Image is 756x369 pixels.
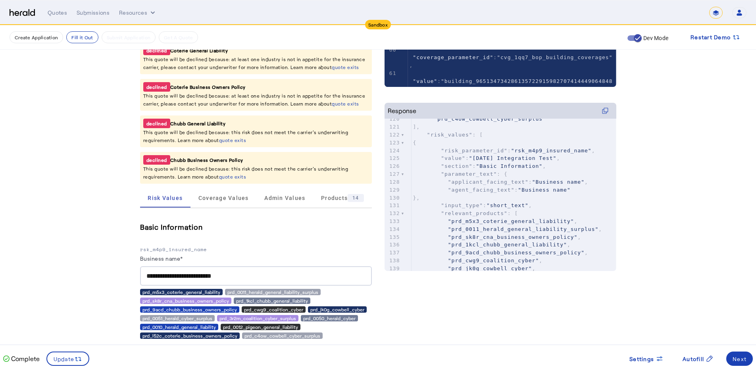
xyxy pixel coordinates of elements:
[140,324,218,330] div: prd_0010_herald_general_liability
[143,82,170,92] span: declined
[385,209,401,217] div: 132
[385,249,401,257] div: 137
[691,33,731,42] span: Restart Demo
[385,170,401,178] div: 127
[413,155,560,161] span: : ,
[140,306,239,313] div: prd_9acd_chubb_business_owners_policy
[348,194,364,202] div: 14
[308,306,367,313] div: prd_jk0g_cowbell_cyber
[332,64,359,70] a: quote exits
[264,195,305,201] span: Admin Values
[469,155,557,161] span: "[DATE] Integration Test"
[413,179,588,185] span: : ,
[623,352,670,366] button: Settings
[143,46,369,55] div: Coterie General Liability
[143,55,369,71] p: This quote will be declined because: at least one industry is not in appetite for the insurance c...
[441,155,466,161] span: "value"
[385,131,401,139] div: 122
[413,226,602,232] span: ,
[10,354,40,363] p: Complete
[441,171,497,177] span: "parameter_text"
[410,47,613,69] span: : ,
[413,265,536,271] span: ,
[413,210,518,216] span: : [
[413,78,437,84] span: "value"
[102,31,156,43] button: Submit Application
[413,234,581,240] span: ,
[413,187,571,193] span: :
[476,163,542,169] span: "Basic Information"
[225,289,321,295] div: prd_0011_herald_general_liability_surplus
[385,217,401,225] div: 133
[410,70,613,92] span: : ,
[242,306,306,313] div: prd_cwg9_coalition_cyber
[385,46,398,54] div: 60
[148,195,183,201] span: Risk Values
[140,289,223,295] div: prd_m5x3_coterie_general_liability
[448,265,532,271] span: "prd_jk0g_cowbell_cyber"
[518,187,570,193] span: "Business name"
[676,352,720,366] button: Autofill
[441,210,508,216] span: "relevant_products"
[301,315,358,321] div: prd_0050_herald_cyber
[448,179,529,185] span: "applicant_facing_text"
[448,242,567,248] span: "prd_1kcl_chubb_general_liability"
[140,315,215,321] div: prd_0051_herald_cyber_surplus
[441,202,483,208] span: "input_type"
[77,9,110,17] div: Submissions
[385,162,401,170] div: 126
[217,315,298,321] div: prd_3r2m_coalition_cyber_surplus
[234,298,310,304] div: prd_1kcl_chubb_general_liability
[198,195,249,201] span: Coverage Values
[733,355,746,363] div: Next
[532,179,585,185] span: "Business name"
[497,54,612,60] span: "cvg_1qq7_bop_building_coverages"
[385,139,401,147] div: 123
[413,242,571,248] span: ,
[629,355,654,363] span: Settings
[10,9,35,17] img: Herald Logo
[413,140,417,146] span: {
[385,178,401,186] div: 128
[413,202,532,208] span: : ,
[683,355,704,363] span: Autofill
[242,332,323,339] div: prd_c4ow_cowbell_cyber_surplus
[441,148,508,154] span: "risk_parameter_id"
[511,148,592,154] span: "rsk_m4p9_insured_name"
[413,250,588,256] span: ,
[143,165,369,181] p: This quote will be declined because: this risk does not meet the carrier's underwriting requireme...
[219,174,246,179] a: quote exits
[388,106,416,115] div: Response
[448,258,539,263] span: "prd_cwg9_coalition_cyber"
[448,187,515,193] span: "agent_facing_text"
[221,324,300,330] div: prd_0012_pigeon_general_liability
[321,194,364,202] span: Products
[143,155,369,165] div: Chubb Business Owners Policy
[159,31,198,43] button: Get A Quote
[385,202,401,209] div: 131
[143,82,369,92] div: Coterie Business Owners Policy
[448,250,585,256] span: "prd_9acd_chubb_business_owners_policy"
[143,92,369,108] p: This quote will be declined because: at least one industry is not in appetite for the insurance c...
[385,257,401,265] div: 138
[413,195,420,201] span: },
[413,163,546,169] span: : ,
[140,255,183,262] label: Business name*
[385,115,401,123] div: 120
[140,298,231,304] div: prd_sk8r_cna_business_owners_policy
[413,54,493,60] span: "coverage_parameter_id"
[66,31,98,43] button: Fill it Out
[140,332,240,339] div: prd_l52c_coterie_business_owners_policy
[487,202,529,208] span: "short_text"
[441,163,472,169] span: "section"
[385,225,401,233] div: 134
[48,9,67,17] div: Quotes
[365,20,391,29] div: Sandbox
[54,355,75,363] span: Update
[385,103,616,255] herald-code-block: Response
[684,30,746,44] button: Restart Demo
[448,226,599,232] span: "prd_0011_herald_general_liability_surplus"
[332,101,359,106] a: quote exits
[413,258,543,263] span: ,
[434,116,546,122] span: "prd_c4ow_cowbell_cyber_surplus"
